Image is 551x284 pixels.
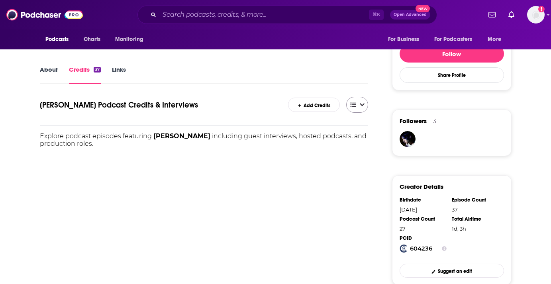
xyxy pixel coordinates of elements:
span: [PERSON_NAME] [153,132,210,140]
div: 3 [433,118,436,125]
svg: Add a profile image [538,6,545,12]
h3: Creator Details [400,183,443,190]
button: open menu [40,32,79,47]
button: open menu [482,32,511,47]
div: Search podcasts, credits, & more... [137,6,437,24]
button: open menu [110,32,154,47]
span: For Business [388,34,420,45]
button: open menu [382,32,429,47]
button: Share Profile [400,67,504,83]
img: Podchaser - Follow, Share and Rate Podcasts [6,7,83,22]
a: Show notifications dropdown [505,8,518,22]
a: Charts [78,32,106,47]
a: Credits37 [69,66,101,84]
span: Followers [400,117,427,125]
button: Show Info [442,245,447,253]
input: Search podcasts, credits, & more... [159,8,369,21]
a: Suggest an edit [400,264,504,278]
div: 37 [452,206,499,213]
button: Open AdvancedNew [390,10,430,20]
img: User Profile [527,6,545,24]
a: Links [112,66,126,84]
button: open menu [346,97,369,113]
p: Explore podcast episodes featuring including guest interviews, hosted podcasts, and production ro... [40,132,369,147]
div: Podcast Count [400,216,447,222]
button: open menu [429,32,484,47]
span: New [416,5,430,12]
div: Total Airtime [452,216,499,222]
a: Show notifications dropdown [485,8,499,22]
strong: 604236 [410,245,432,252]
div: PCID [400,235,447,241]
div: 37 [94,67,101,72]
span: ⌘ K [369,10,384,20]
span: Logged in as jerryparshall [527,6,545,24]
img: zreese [400,131,416,147]
span: Monitoring [115,34,143,45]
span: For Podcasters [434,34,473,45]
a: About [40,66,58,84]
a: Add Credits [288,98,339,112]
span: Charts [84,34,101,45]
div: Episode Count [452,197,499,203]
span: Podcasts [45,34,69,45]
span: More [488,34,501,45]
div: Birthdate [400,197,447,203]
button: Show profile menu [527,6,545,24]
img: Podchaser Creator ID logo [400,245,408,253]
button: Follow [400,45,504,63]
span: 27 hours, 24 minutes, 24 seconds [452,225,466,232]
div: 27 [400,225,447,232]
div: [DATE] [400,206,447,213]
h1: Tim Walz's Podcast Credits & Interviews [40,97,273,113]
span: Open Advanced [394,13,427,17]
